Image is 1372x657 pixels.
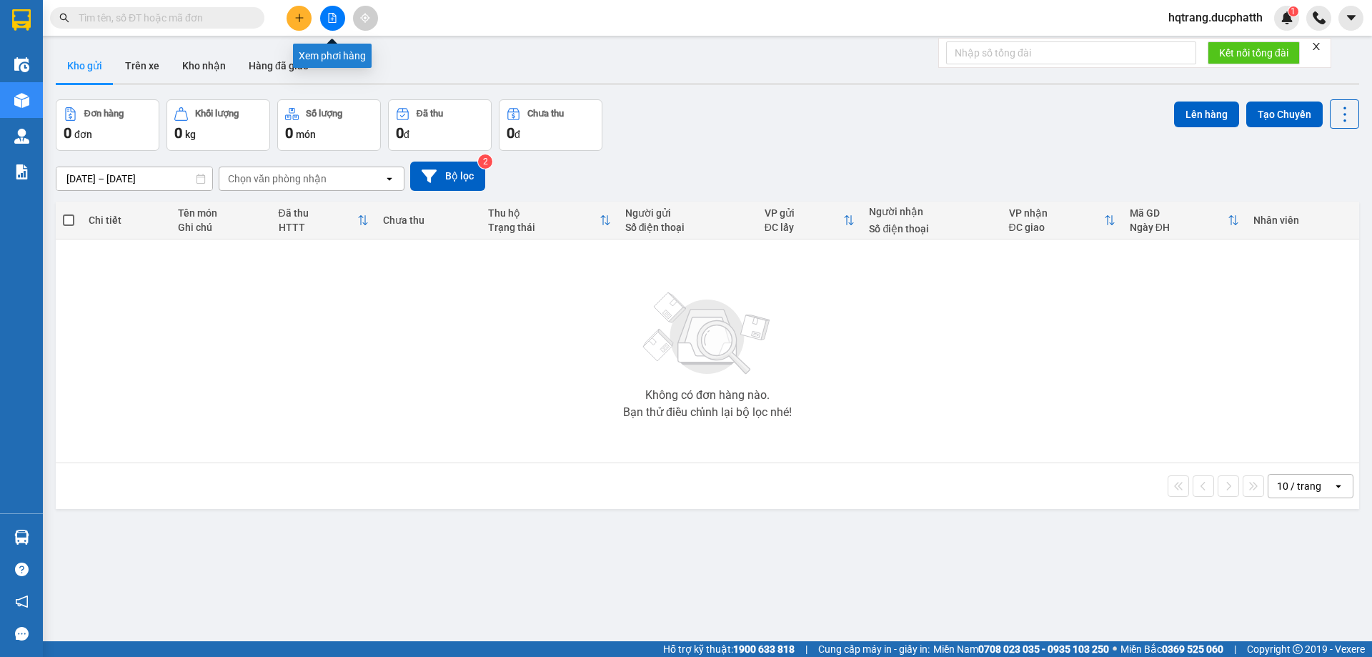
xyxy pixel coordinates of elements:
[59,13,69,23] span: search
[1113,646,1117,652] span: ⚪️
[360,13,370,23] span: aim
[14,164,29,179] img: solution-icon
[237,49,320,83] button: Hàng đã giao
[488,207,600,219] div: Thu hộ
[294,13,304,23] span: plus
[15,627,29,641] span: message
[12,9,31,31] img: logo-vxr
[279,207,358,219] div: Đã thu
[84,109,124,119] div: Đơn hàng
[166,99,270,151] button: Khối lượng0kg
[478,154,492,169] sup: 2
[89,214,163,226] div: Chi tiết
[757,202,863,239] th: Toggle SortBy
[14,530,29,545] img: warehouse-icon
[327,13,337,23] span: file-add
[625,207,750,219] div: Người gửi
[733,643,795,655] strong: 1900 633 818
[178,207,264,219] div: Tên món
[228,172,327,186] div: Chọn văn phòng nhận
[869,206,994,217] div: Người nhận
[1338,6,1363,31] button: caret-down
[765,207,844,219] div: VP gửi
[306,109,342,119] div: Số lượng
[1009,207,1104,219] div: VP nhận
[625,222,750,233] div: Số điện thoại
[296,129,316,140] span: món
[933,641,1109,657] span: Miền Nam
[417,109,443,119] div: Đã thu
[507,124,514,142] span: 0
[765,222,844,233] div: ĐC lấy
[64,124,71,142] span: 0
[1123,202,1246,239] th: Toggle SortBy
[396,124,404,142] span: 0
[1162,643,1223,655] strong: 0369 525 060
[388,99,492,151] button: Đã thu0đ
[1345,11,1358,24] span: caret-down
[114,49,171,83] button: Trên xe
[14,57,29,72] img: warehouse-icon
[1291,6,1296,16] span: 1
[663,641,795,657] span: Hỗ trợ kỹ thuật:
[1333,480,1344,492] svg: open
[805,641,807,657] span: |
[1277,479,1321,493] div: 10 / trang
[488,222,600,233] div: Trạng thái
[623,407,792,418] div: Bạn thử điều chỉnh lại bộ lọc nhé!
[946,41,1196,64] input: Nhập số tổng đài
[1120,641,1223,657] span: Miền Bắc
[818,641,930,657] span: Cung cấp máy in - giấy in:
[481,202,618,239] th: Toggle SortBy
[1293,644,1303,654] span: copyright
[1281,11,1293,24] img: icon-new-feature
[383,214,474,226] div: Chưa thu
[171,49,237,83] button: Kho nhận
[195,109,239,119] div: Khối lượng
[645,390,770,401] div: Không có đơn hàng nào.
[15,563,29,576] span: question-circle
[178,222,264,233] div: Ghi chú
[56,49,114,83] button: Kho gửi
[185,129,196,140] span: kg
[1009,222,1104,233] div: ĐC giao
[1157,9,1274,26] span: hqtrang.ducphatth
[384,173,395,184] svg: open
[514,129,520,140] span: đ
[74,129,92,140] span: đơn
[1311,41,1321,51] span: close
[79,10,247,26] input: Tìm tên, số ĐT hoặc mã đơn
[285,124,293,142] span: 0
[1219,45,1288,61] span: Kết nối tổng đài
[978,643,1109,655] strong: 0708 023 035 - 0935 103 250
[353,6,378,31] button: aim
[404,129,409,140] span: đ
[279,222,358,233] div: HTTT
[410,162,485,191] button: Bộ lọc
[320,6,345,31] button: file-add
[56,99,159,151] button: Đơn hàng0đơn
[1002,202,1123,239] th: Toggle SortBy
[272,202,377,239] th: Toggle SortBy
[1130,222,1228,233] div: Ngày ĐH
[1130,207,1228,219] div: Mã GD
[1253,214,1352,226] div: Nhân viên
[14,93,29,108] img: warehouse-icon
[499,99,602,151] button: Chưa thu0đ
[1208,41,1300,64] button: Kết nối tổng đài
[287,6,312,31] button: plus
[15,595,29,608] span: notification
[1288,6,1298,16] sup: 1
[1246,102,1323,127] button: Tạo Chuyến
[1313,11,1326,24] img: phone-icon
[277,99,381,151] button: Số lượng0món
[1174,102,1239,127] button: Lên hàng
[869,223,994,234] div: Số điện thoại
[636,284,779,384] img: svg+xml;base64,PHN2ZyBjbGFzcz0ibGlzdC1wbHVnX19zdmciIHhtbG5zPSJodHRwOi8vd3d3LnczLm9yZy8yMDAwL3N2Zy...
[56,167,212,190] input: Select a date range.
[527,109,564,119] div: Chưa thu
[174,124,182,142] span: 0
[14,129,29,144] img: warehouse-icon
[1234,641,1236,657] span: |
